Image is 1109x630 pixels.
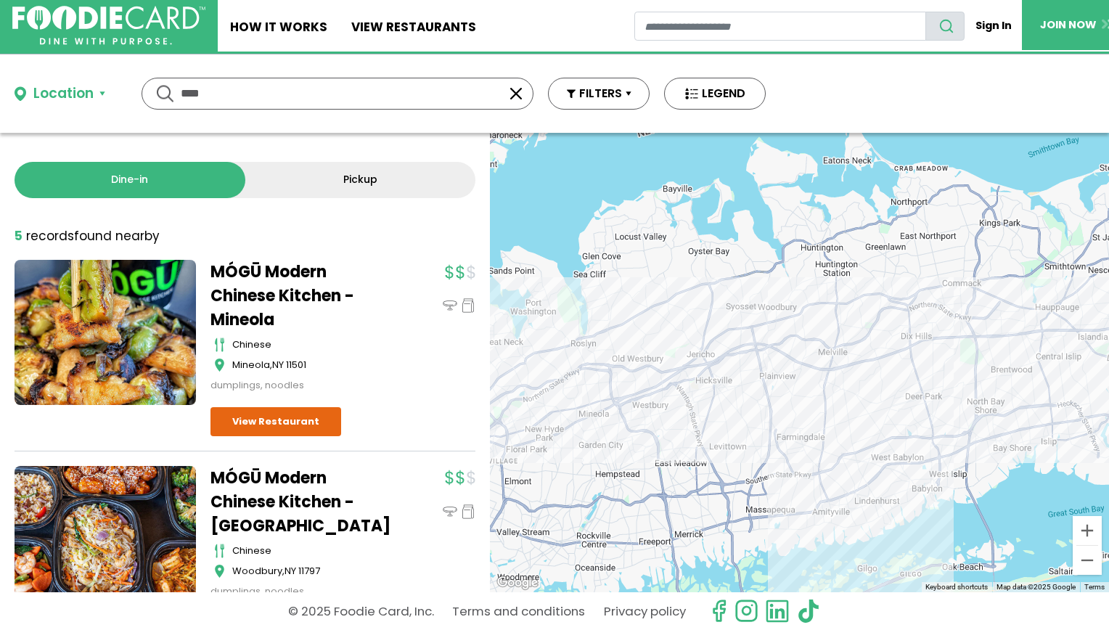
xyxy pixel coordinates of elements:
[965,12,1022,40] a: Sign In
[232,564,282,578] span: Woodbury
[214,544,225,558] img: cutlery_icon.svg
[452,599,585,624] a: Terms and conditions
[210,584,392,599] div: dumplings, noodles
[1073,516,1102,545] button: Zoom in
[548,78,650,110] button: FILTERS
[214,564,225,578] img: map_icon.svg
[210,260,392,332] a: MÓGŪ Modern Chinese Kitchen - Mineola
[298,564,320,578] span: 11797
[15,162,245,198] a: Dine-in
[494,573,541,592] img: Google
[461,504,475,519] img: pickup_icon.svg
[214,337,225,352] img: cutlery_icon.svg
[210,466,392,538] a: MÓGŪ Modern Chinese Kitchen - [GEOGRAPHIC_DATA]
[997,583,1076,591] span: Map data ©2025 Google
[15,227,160,246] div: found nearby
[15,83,105,105] button: Location
[1073,546,1102,575] button: Zoom out
[925,582,988,592] button: Keyboard shortcuts
[272,358,284,372] span: NY
[285,564,296,578] span: NY
[286,358,306,372] span: 11501
[796,599,821,623] img: tiktok.svg
[461,298,475,313] img: pickup_icon.svg
[443,298,457,313] img: dinein_icon.svg
[210,407,341,436] a: View Restaurant
[925,12,965,41] button: search
[245,162,476,198] a: Pickup
[33,83,94,105] div: Location
[664,78,766,110] button: LEGEND
[214,358,225,372] img: map_icon.svg
[232,564,392,578] div: ,
[232,358,270,372] span: Mineola
[232,544,392,558] div: chinese
[765,599,790,623] img: linkedin.svg
[634,12,926,41] input: restaurant search
[604,599,686,624] a: Privacy policy
[1084,583,1105,591] a: Terms
[707,599,732,623] svg: check us out on facebook
[494,573,541,592] a: Open this area in Google Maps (opens a new window)
[12,6,205,45] img: FoodieCard; Eat, Drink, Save, Donate
[232,358,392,372] div: ,
[443,504,457,519] img: dinein_icon.svg
[15,227,22,245] strong: 5
[210,378,392,393] div: dumplings, noodles
[232,337,392,352] div: chinese
[288,599,434,624] p: © 2025 Foodie Card, Inc.
[26,227,74,245] span: records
